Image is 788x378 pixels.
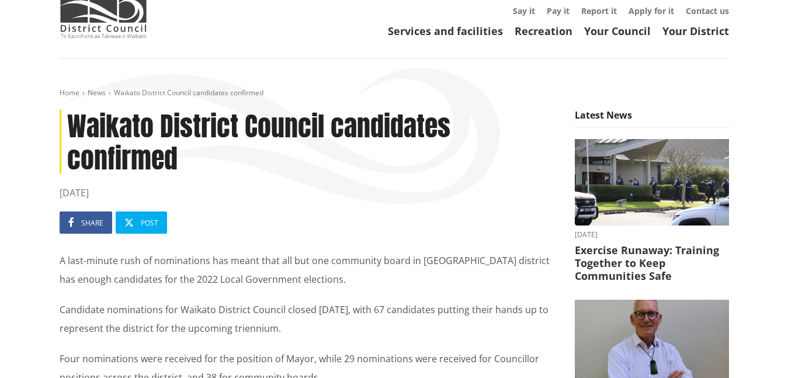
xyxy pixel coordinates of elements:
[575,139,729,282] a: [DATE] Exercise Runaway: Training Together to Keep Communities Safe
[388,24,503,38] a: Services and facilities
[116,211,167,234] a: Post
[60,88,79,98] a: Home
[141,218,158,228] span: Post
[581,5,617,16] a: Report it
[515,24,572,38] a: Recreation
[114,88,263,98] span: Waikato District Council candidates confirmed
[686,5,729,16] a: Contact us
[575,139,729,226] img: AOS Exercise Runaway
[629,5,674,16] a: Apply for it
[575,231,729,238] time: [DATE]
[575,244,729,282] h3: Exercise Runaway: Training Together to Keep Communities Safe
[584,24,651,38] a: Your Council
[60,300,557,338] p: Candidate nominations for Waikato District Council closed [DATE], with 67 candidates putting thei...
[60,88,729,98] nav: breadcrumb
[60,110,557,174] h1: Waikato District Council candidates confirmed
[662,24,729,38] a: Your District
[88,88,106,98] a: News
[81,218,103,228] span: Share
[513,5,535,16] a: Say it
[575,110,729,127] h5: Latest News
[60,251,557,289] p: A last-minute rush of nominations has meant that all but one community board in [GEOGRAPHIC_DATA]...
[60,211,112,234] a: Share
[547,5,570,16] a: Pay it
[60,186,557,200] time: [DATE]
